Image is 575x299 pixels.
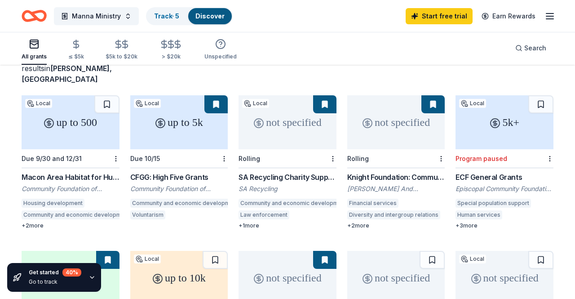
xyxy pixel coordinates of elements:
button: All grants [22,35,47,65]
div: > $20k [159,53,183,60]
button: Manna Ministry [54,7,139,25]
div: $5k to $20k [106,53,137,60]
div: Housing development [22,199,84,208]
div: Local [134,99,161,108]
a: Home [22,5,47,27]
div: Program paused [456,155,507,162]
button: $5k to $20k [106,36,137,65]
div: Local [25,99,52,108]
div: SA Recycling Charity Support Grant [239,172,336,183]
div: ≤ $5k [68,53,84,60]
a: not specifiedLocalRollingSA Recycling Charity Support GrantSA RecyclingCommunity and economic dev... [239,95,336,229]
div: Community and economic development [130,199,240,208]
div: Local [134,254,161,263]
button: Search [508,39,553,57]
div: Unspecified [204,53,237,60]
div: up to 500 [22,95,119,149]
span: Search [524,43,546,54]
div: ECF General Grants [456,172,553,183]
a: Discover [195,12,225,20]
div: Financial services [347,199,398,208]
div: Due 10/15 [130,155,160,162]
div: results [22,63,119,85]
div: Rolling [347,155,369,162]
div: 40 % [62,268,81,277]
div: Special population support [456,199,531,208]
button: Unspecified [204,35,237,65]
div: Due 9/30 and 12/31 [22,155,82,162]
a: Start free trial [406,8,473,24]
a: Track· 5 [154,12,179,20]
button: > $20k [159,36,183,65]
div: Get started [29,268,81,277]
div: + 2 more [347,222,445,229]
div: Voluntarism [130,210,165,219]
div: Local [459,99,486,108]
div: Community Foundation of [GEOGRAPHIC_DATA][US_STATE] [22,184,119,193]
div: Local [459,254,486,263]
div: Local [242,99,269,108]
a: Earn Rewards [476,8,541,24]
div: up to 5k [130,95,228,149]
div: 5k+ [456,95,553,149]
div: + 1 more [239,222,336,229]
a: 5k+LocalProgram pausedECF General GrantsEpiscopal Community Foundation for [GEOGRAPHIC_DATA] and ... [456,95,553,229]
div: Law enforcement [239,210,289,219]
div: SA Recycling [239,184,336,193]
span: Manna Ministry [72,11,121,22]
div: + 2 more [22,222,119,229]
div: Knight Foundation: Community & National Initiatives [347,172,445,183]
div: not specified [239,95,336,149]
div: Human services [456,210,502,219]
button: Track· 5Discover [146,7,233,25]
div: Episcopal Community Foundation for [GEOGRAPHIC_DATA] and [GEOGRAPHIC_DATA][US_STATE] [456,184,553,193]
a: not specifiedRollingKnight Foundation: Community & National Initiatives[PERSON_NAME] And [PERSON_... [347,95,445,229]
div: Community and economic development [22,210,132,219]
div: + 3 more [456,222,553,229]
div: [PERSON_NAME] And [PERSON_NAME] Foundation Inc [347,184,445,193]
div: Go to track [29,278,81,286]
div: Diversity and intergroup relations [347,210,440,219]
div: Community Foundation of [GEOGRAPHIC_DATA][US_STATE] [130,184,228,193]
div: All grants [22,53,47,60]
div: CFGG: High Five Grants [130,172,228,183]
div: Rolling [239,155,260,162]
a: up to 500LocalDue 9/30 and 12/31Macon Area Habitat for Humanity Sustainability Fund GrantCommunit... [22,95,119,229]
button: ≤ $5k [68,36,84,65]
div: not specified [347,95,445,149]
div: Community and economic development [239,199,349,208]
div: Macon Area Habitat for Humanity Sustainability Fund Grant [22,172,119,183]
a: up to 5kLocalDue 10/15CFGG: High Five GrantsCommunity Foundation of [GEOGRAPHIC_DATA][US_STATE]Co... [130,95,228,222]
